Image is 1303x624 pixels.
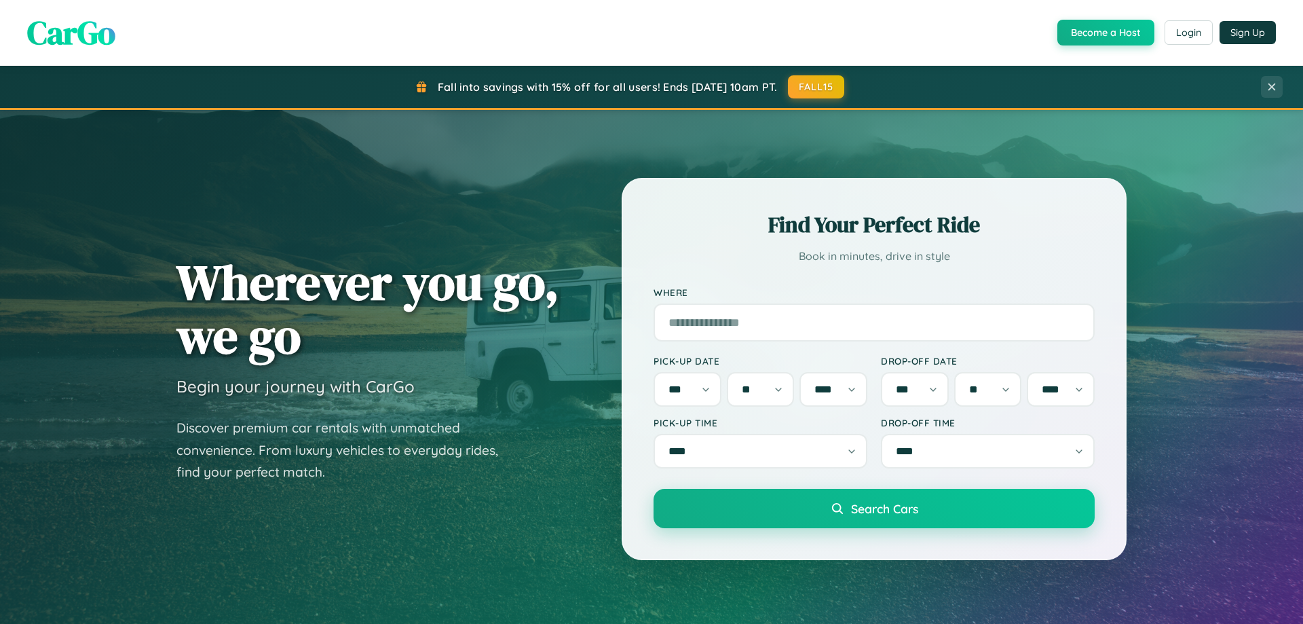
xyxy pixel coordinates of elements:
button: Search Cars [654,489,1095,528]
label: Pick-up Date [654,355,867,367]
button: FALL15 [788,75,845,98]
p: Discover premium car rentals with unmatched convenience. From luxury vehicles to everyday rides, ... [176,417,516,483]
span: Fall into savings with 15% off for all users! Ends [DATE] 10am PT. [438,80,778,94]
h2: Find Your Perfect Ride [654,210,1095,240]
label: Drop-off Time [881,417,1095,428]
label: Drop-off Date [881,355,1095,367]
label: Where [654,287,1095,298]
button: Become a Host [1057,20,1154,45]
button: Login [1165,20,1213,45]
span: CarGo [27,10,115,55]
span: Search Cars [851,501,918,516]
label: Pick-up Time [654,417,867,428]
h1: Wherever you go, we go [176,255,559,363]
p: Book in minutes, drive in style [654,246,1095,266]
button: Sign Up [1220,21,1276,44]
h3: Begin your journey with CarGo [176,376,415,397]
